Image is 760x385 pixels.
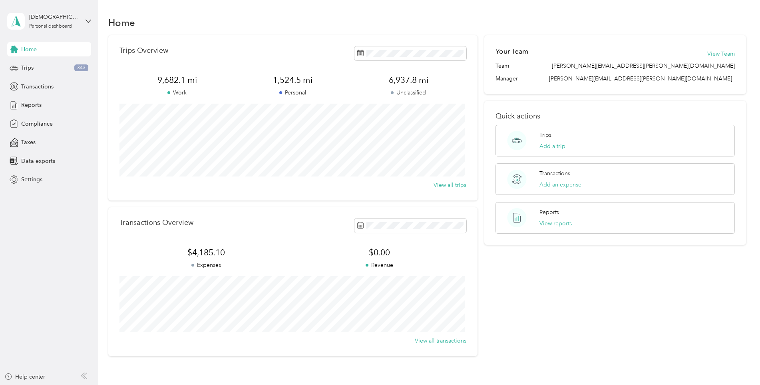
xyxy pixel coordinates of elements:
span: 9,682.1 mi [119,74,235,86]
span: Manager [495,74,518,83]
span: Transactions [21,82,54,91]
p: Personal [235,88,350,97]
span: Team [495,62,509,70]
button: Add a trip [539,142,565,150]
button: View reports [539,219,572,228]
p: Trips Overview [119,46,168,55]
span: $0.00 [293,247,466,258]
p: Work [119,88,235,97]
iframe: Everlance-gr Chat Button Frame [715,340,760,385]
p: Expenses [119,261,293,269]
span: [PERSON_NAME][EMAIL_ADDRESS][PERSON_NAME][DOMAIN_NAME] [549,75,732,82]
span: Settings [21,175,42,184]
p: Quick actions [495,112,735,120]
span: 343 [74,64,88,72]
span: 6,937.8 mi [351,74,466,86]
button: Help center [4,373,45,381]
button: View Team [707,50,735,58]
span: $4,185.10 [119,247,293,258]
span: Taxes [21,138,36,146]
p: Transactions Overview [119,219,193,227]
h2: Your Team [495,46,528,56]
p: Revenue [293,261,466,269]
h1: Home [108,18,135,27]
p: Unclassified [351,88,466,97]
span: Trips [21,64,34,72]
button: View all trips [434,181,466,189]
p: Trips [539,131,551,139]
span: Compliance [21,120,53,128]
p: Transactions [539,169,570,178]
span: [PERSON_NAME][EMAIL_ADDRESS][PERSON_NAME][DOMAIN_NAME] [552,62,735,70]
span: 1,524.5 mi [235,74,350,86]
p: Reports [539,208,559,217]
button: Add an expense [539,180,581,189]
button: View all transactions [415,337,466,345]
span: Reports [21,101,42,109]
div: [DEMOGRAPHIC_DATA][PERSON_NAME] [29,13,79,21]
span: Data exports [21,157,55,165]
span: Home [21,45,37,54]
div: Personal dashboard [29,24,72,29]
